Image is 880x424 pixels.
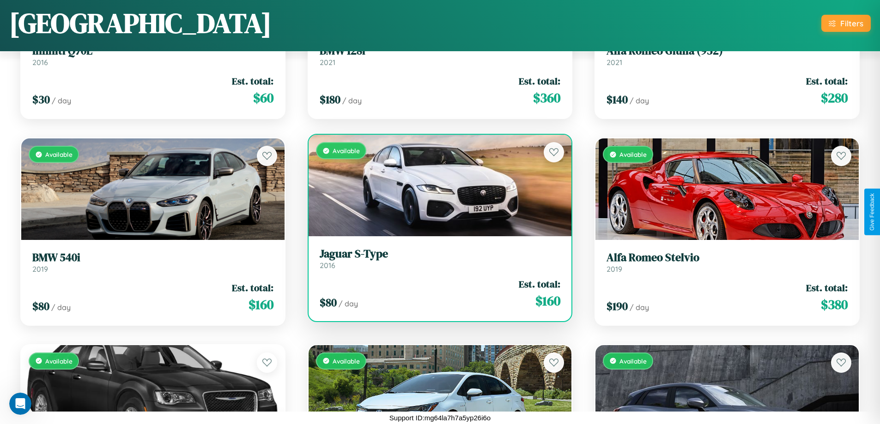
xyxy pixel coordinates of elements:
[32,264,48,274] span: 2019
[320,58,335,67] span: 2021
[535,292,560,310] span: $ 160
[607,58,622,67] span: 2021
[32,44,273,67] a: Infiniti Q70L2016
[333,147,360,155] span: Available
[519,277,560,291] span: Est. total:
[869,193,875,231] div: Give Feedback
[840,18,863,28] div: Filters
[821,15,871,32] button: Filters
[821,295,848,314] span: $ 380
[32,251,273,264] h3: BMW 540i
[607,92,628,107] span: $ 140
[52,96,71,105] span: / day
[607,299,628,314] span: $ 190
[607,44,848,58] h3: Alfa Romeo Giulia (952)
[320,44,561,67] a: BMW 128i2021
[9,393,31,415] iframe: Intercom live chat
[253,89,273,107] span: $ 60
[32,58,48,67] span: 2016
[806,74,848,88] span: Est. total:
[619,150,647,158] span: Available
[232,281,273,294] span: Est. total:
[333,357,360,365] span: Available
[9,4,272,42] h1: [GEOGRAPHIC_DATA]
[320,247,561,270] a: Jaguar S-Type2016
[45,357,73,365] span: Available
[519,74,560,88] span: Est. total:
[607,251,848,274] a: Alfa Romeo Stelvio2019
[607,44,848,67] a: Alfa Romeo Giulia (952)2021
[320,44,561,58] h3: BMW 128i
[806,281,848,294] span: Est. total:
[339,299,358,308] span: / day
[630,96,649,105] span: / day
[51,303,71,312] span: / day
[389,412,491,424] p: Support ID: mg64la7h7a5yp26i6o
[32,299,49,314] span: $ 80
[45,150,73,158] span: Available
[320,295,337,310] span: $ 80
[320,261,335,270] span: 2016
[342,96,362,105] span: / day
[320,92,340,107] span: $ 180
[320,247,561,261] h3: Jaguar S-Type
[32,92,50,107] span: $ 30
[821,89,848,107] span: $ 280
[619,357,647,365] span: Available
[607,251,848,264] h3: Alfa Romeo Stelvio
[630,303,649,312] span: / day
[32,44,273,58] h3: Infiniti Q70L
[232,74,273,88] span: Est. total:
[533,89,560,107] span: $ 360
[32,251,273,274] a: BMW 540i2019
[249,295,273,314] span: $ 160
[607,264,622,274] span: 2019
